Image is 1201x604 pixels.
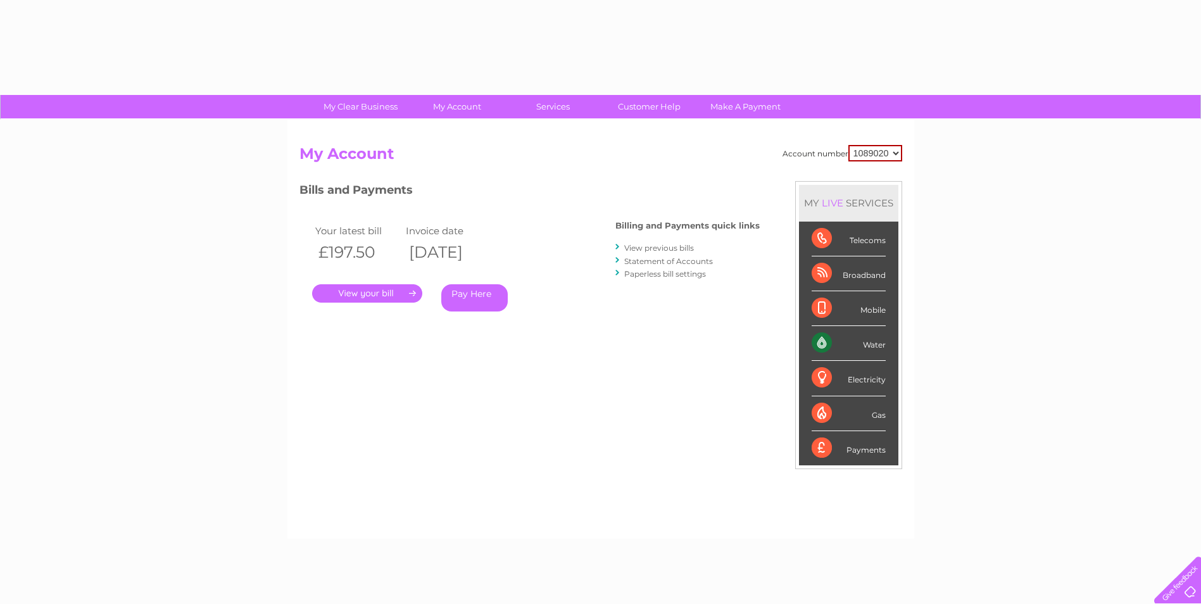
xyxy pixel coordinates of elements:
div: Electricity [812,361,886,396]
div: Broadband [812,256,886,291]
a: Customer Help [597,95,701,118]
a: My Clear Business [308,95,413,118]
div: Account number [783,145,902,161]
h4: Billing and Payments quick links [615,221,760,230]
th: £197.50 [312,239,403,265]
div: Mobile [812,291,886,326]
a: Services [501,95,605,118]
a: Make A Payment [693,95,798,118]
h2: My Account [299,145,902,169]
a: Statement of Accounts [624,256,713,266]
a: My Account [405,95,509,118]
td: Invoice date [403,222,494,239]
a: Paperless bill settings [624,269,706,279]
div: Payments [812,431,886,465]
th: [DATE] [403,239,494,265]
div: LIVE [819,197,846,209]
div: Telecoms [812,222,886,256]
td: Your latest bill [312,222,403,239]
a: Pay Here [441,284,508,311]
a: View previous bills [624,243,694,253]
div: Gas [812,396,886,431]
a: . [312,284,422,303]
div: MY SERVICES [799,185,898,221]
div: Water [812,326,886,361]
h3: Bills and Payments [299,181,760,203]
